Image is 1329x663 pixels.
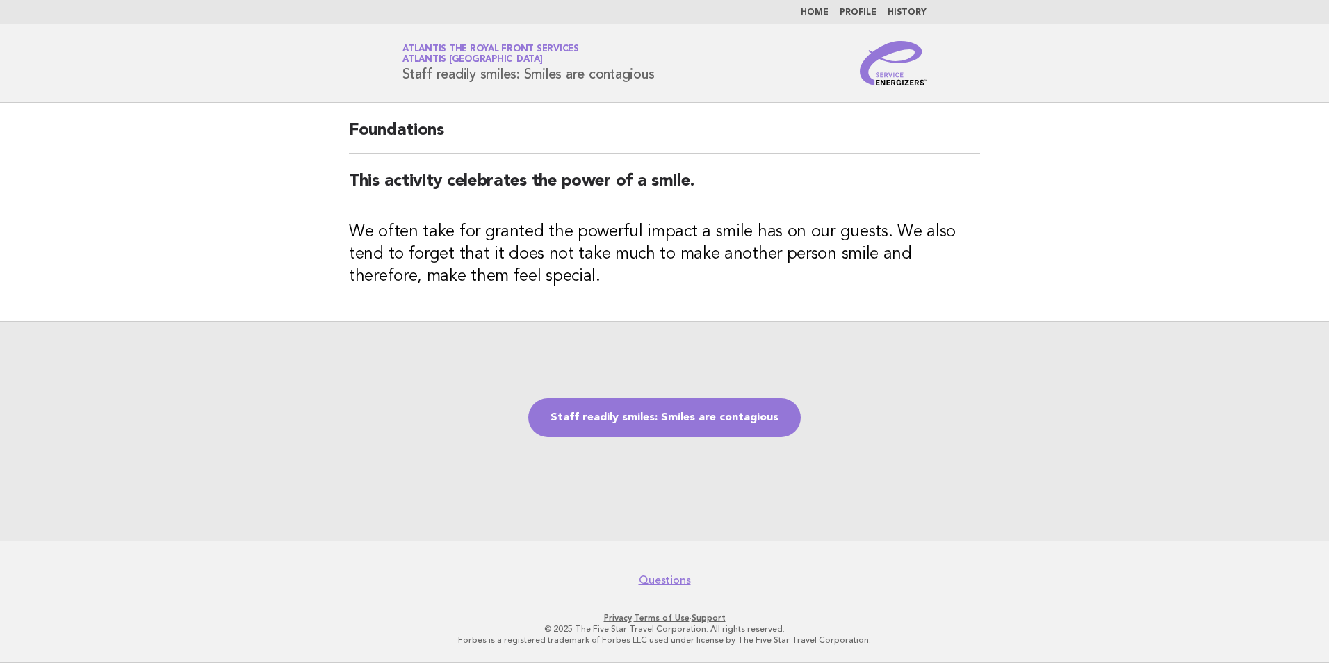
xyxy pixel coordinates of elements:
[639,573,691,587] a: Questions
[402,44,579,64] a: Atlantis The Royal Front ServicesAtlantis [GEOGRAPHIC_DATA]
[634,613,690,623] a: Terms of Use
[239,612,1090,623] p: · ·
[349,170,980,204] h2: This activity celebrates the power of a smile.
[801,8,829,17] a: Home
[402,56,543,65] span: Atlantis [GEOGRAPHIC_DATA]
[528,398,801,437] a: Staff readily smiles: Smiles are contagious
[840,8,877,17] a: Profile
[888,8,927,17] a: History
[604,613,632,623] a: Privacy
[860,41,927,85] img: Service Energizers
[239,623,1090,635] p: © 2025 The Five Star Travel Corporation. All rights reserved.
[349,221,980,288] h3: We often take for granted the powerful impact a smile has on our guests. We also tend to forget t...
[692,613,726,623] a: Support
[349,120,980,154] h2: Foundations
[402,45,654,81] h1: Staff readily smiles: Smiles are contagious
[239,635,1090,646] p: Forbes is a registered trademark of Forbes LLC used under license by The Five Star Travel Corpora...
